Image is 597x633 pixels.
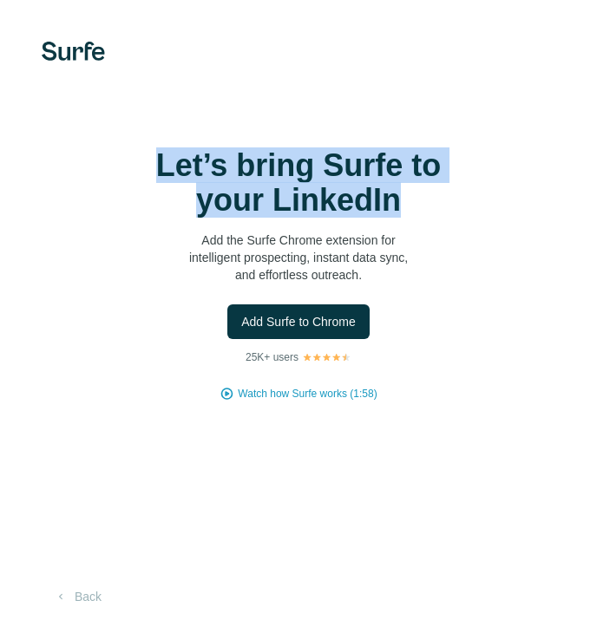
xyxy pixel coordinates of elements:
img: Surfe's logo [42,42,105,61]
img: Rating Stars [302,352,351,362]
span: Add Surfe to Chrome [241,313,356,330]
p: Add the Surfe Chrome extension for intelligent prospecting, instant data sync, and effortless out... [125,232,472,284]
button: Back [42,581,114,612]
p: 25K+ users [246,349,298,365]
button: Add Surfe to Chrome [227,304,370,339]
button: Watch how Surfe works (1:58) [238,386,377,401]
h1: Let’s bring Surfe to your LinkedIn [125,148,472,218]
